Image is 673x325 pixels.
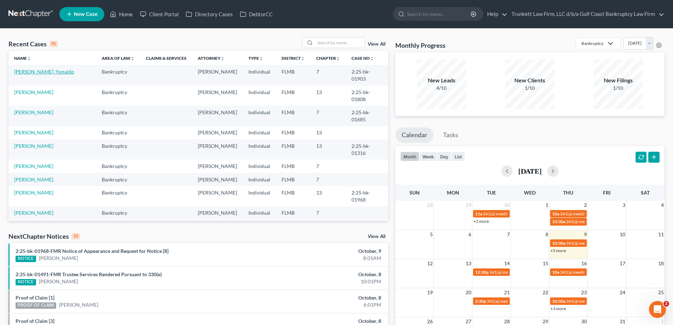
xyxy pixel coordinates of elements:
td: 7 [311,207,346,220]
div: NOTICE [16,279,36,285]
div: New Filings [594,76,643,85]
i: unfold_more [259,57,263,61]
td: FLMB [276,207,311,220]
span: 10a [552,211,559,216]
a: Chapterunfold_more [316,56,340,61]
a: Case Nounfold_more [352,56,374,61]
a: View All [368,42,385,47]
td: 7 [311,173,346,186]
div: October, 8 [264,294,381,301]
input: Search by name... [315,37,365,48]
a: Calendar [395,127,433,143]
td: Individual [243,126,276,139]
td: 13 [311,126,346,139]
a: [PERSON_NAME] [14,89,53,95]
a: Districtunfold_more [282,56,305,61]
a: +5 more [550,248,566,253]
span: 341(a) meeting for [PERSON_NAME] [483,211,551,216]
a: [PERSON_NAME] [14,143,53,149]
span: 16 [580,259,588,268]
td: Bankruptcy [96,86,140,106]
a: Attorneyunfold_more [198,56,225,61]
span: Fri [603,190,610,196]
td: FLMB [276,139,311,159]
a: Proof of Claim [1] [16,295,54,301]
span: 341(a) meeting for [PERSON_NAME] & [PERSON_NAME] [566,219,672,224]
td: 2:25-bk-01968 [346,186,388,206]
span: 341(a) meeting for [PERSON_NAME] [489,269,557,275]
h2: [DATE] [518,167,542,175]
div: NOTICE [16,256,36,262]
th: Claims & Services [140,51,192,65]
td: [PERSON_NAME] [192,65,243,85]
span: 30 [503,201,510,209]
i: unfold_more [301,57,305,61]
td: FLMB [276,86,311,106]
a: Area of Lawunfold_more [102,56,135,61]
td: Individual [243,186,276,206]
span: Sun [409,190,420,196]
div: Bankruptcy [582,40,603,46]
td: [PERSON_NAME] [192,173,243,186]
span: Mon [447,190,459,196]
a: [PERSON_NAME] [14,109,53,115]
a: [PERSON_NAME] [39,278,78,285]
span: 5 [429,230,433,239]
a: [PERSON_NAME] [39,255,78,262]
span: 6 [468,230,472,239]
div: 8:01AM [264,255,381,262]
span: 4 [660,201,665,209]
span: Wed [524,190,536,196]
td: Individual [243,220,276,240]
a: Typeunfold_more [248,56,263,61]
a: +2 more [473,219,489,224]
div: New Leads [417,76,466,85]
span: Sat [641,190,650,196]
td: Bankruptcy [96,186,140,206]
span: 21 [503,288,510,297]
div: October, 8 [264,271,381,278]
span: Tue [487,190,496,196]
i: unfold_more [27,57,31,61]
td: FLMB [276,173,311,186]
span: 341(a) meeting for [PERSON_NAME] [560,269,628,275]
td: FLMB [276,186,311,206]
div: NextChapter Notices [8,232,80,240]
span: 2 [663,301,669,307]
a: View All [368,234,385,239]
a: Help [484,8,507,21]
span: 341(a) meeting for [PERSON_NAME] & [PERSON_NAME] [560,211,666,216]
a: 2:25-bk-01491-FMR Trustee Services Rendered Pursuant to 330(e) [16,271,162,277]
a: [PERSON_NAME] [14,163,53,169]
span: 10 [619,230,626,239]
a: Trunkett Law Firm, LLC d/b/a Gulf Coast Bankruptcy Law Firm [508,8,664,21]
td: [PERSON_NAME] [192,139,243,159]
div: 4/10 [417,85,466,92]
td: FLMB [276,220,311,240]
div: 1/10 [505,85,555,92]
span: 10:30a [552,219,565,224]
a: Nameunfold_more [14,56,31,61]
td: [PERSON_NAME] [192,86,243,106]
span: 2 [583,201,588,209]
span: 20 [465,288,472,297]
td: Individual [243,106,276,126]
td: Bankruptcy [96,106,140,126]
button: week [419,152,437,161]
td: [PERSON_NAME] [192,106,243,126]
i: unfold_more [130,57,135,61]
span: 15 [542,259,549,268]
span: 24 [619,288,626,297]
i: unfold_more [336,57,340,61]
span: 10:30a [552,240,565,246]
td: [PERSON_NAME] [192,207,243,220]
a: Home [106,8,136,21]
span: 17 [619,259,626,268]
td: Individual [243,86,276,106]
button: day [437,152,451,161]
td: 2:25-bk-00178 [346,220,388,240]
td: 7 [311,106,346,126]
i: unfold_more [370,57,374,61]
a: +3 more [550,306,566,311]
td: Bankruptcy [96,159,140,173]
